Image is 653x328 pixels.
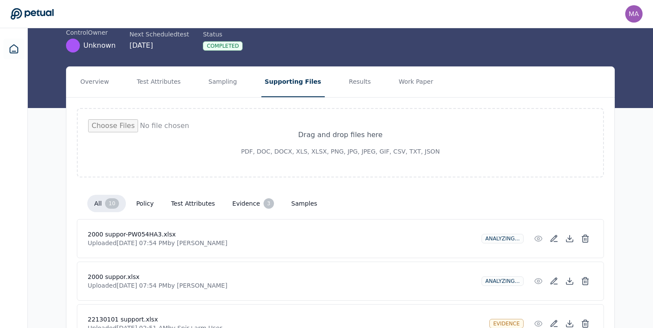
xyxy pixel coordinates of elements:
button: Download File [562,273,577,289]
button: Preview File (hover for quick preview, click for full view) [531,273,546,289]
a: Dashboard [3,39,24,59]
button: Delete File [577,231,593,246]
div: Analyzing... [482,276,524,286]
button: Download File [562,231,577,246]
button: Sampling [205,67,241,97]
div: Analyzing... [482,234,524,243]
div: [DATE] [129,40,189,51]
button: Results [346,67,375,97]
button: Work Paper [395,67,437,97]
p: Uploaded [DATE] 07:54 PM by [PERSON_NAME] [88,281,475,290]
span: Unknown [83,40,115,51]
nav: Tabs [66,67,614,97]
h4: 22130101 support.xlsx [88,315,482,324]
div: Next Scheduled test [129,30,189,39]
button: Add/Edit Description [546,231,562,246]
div: Completed [203,41,243,51]
a: Go to Dashboard [10,8,54,20]
div: 10 [105,198,119,209]
button: Test Attributes [133,67,184,97]
div: control Owner [66,28,115,37]
button: Supporting Files [261,67,325,97]
h4: 2000 suppor-PW054HA3.xlsx [88,230,475,239]
button: Samples [284,196,324,211]
div: 3 [264,198,274,209]
button: Add/Edit Description [546,273,562,289]
button: Preview File (hover for quick preview, click for full view) [531,231,546,246]
p: Uploaded [DATE] 07:54 PM by [PERSON_NAME] [88,239,475,247]
div: Status [203,30,243,39]
h4: 2000 suppor.xlsx [88,272,475,281]
button: Overview [77,67,112,97]
img: manali.agarwal@arm.com [625,5,643,23]
button: Evidence3 [225,195,281,212]
button: Delete File [577,273,593,289]
button: All10 [87,195,126,212]
button: Test Attributes [164,196,222,211]
button: Policy [129,196,161,211]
